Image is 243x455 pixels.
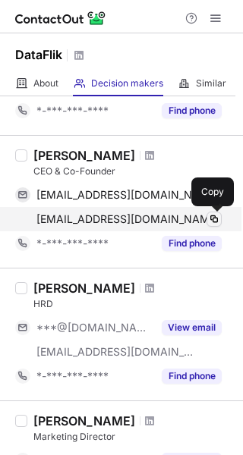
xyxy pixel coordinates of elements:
[33,297,234,311] div: HRD
[33,413,135,428] div: [PERSON_NAME]
[15,9,106,27] img: ContactOut v5.3.10
[33,148,135,163] div: [PERSON_NAME]
[15,45,62,64] h1: DataFlik
[33,430,234,444] div: Marketing Director
[33,165,234,178] div: CEO & Co-Founder
[162,103,222,118] button: Reveal Button
[196,77,226,89] span: Similar
[33,281,135,296] div: [PERSON_NAME]
[162,320,222,335] button: Reveal Button
[162,236,222,251] button: Reveal Button
[91,77,163,89] span: Decision makers
[36,321,153,334] span: ***@[DOMAIN_NAME]
[33,77,58,89] span: About
[36,345,194,359] span: [EMAIL_ADDRESS][DOMAIN_NAME]
[162,369,222,384] button: Reveal Button
[36,188,219,202] span: [EMAIL_ADDRESS][DOMAIN_NAME]
[36,212,219,226] span: [EMAIL_ADDRESS][DOMAIN_NAME]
